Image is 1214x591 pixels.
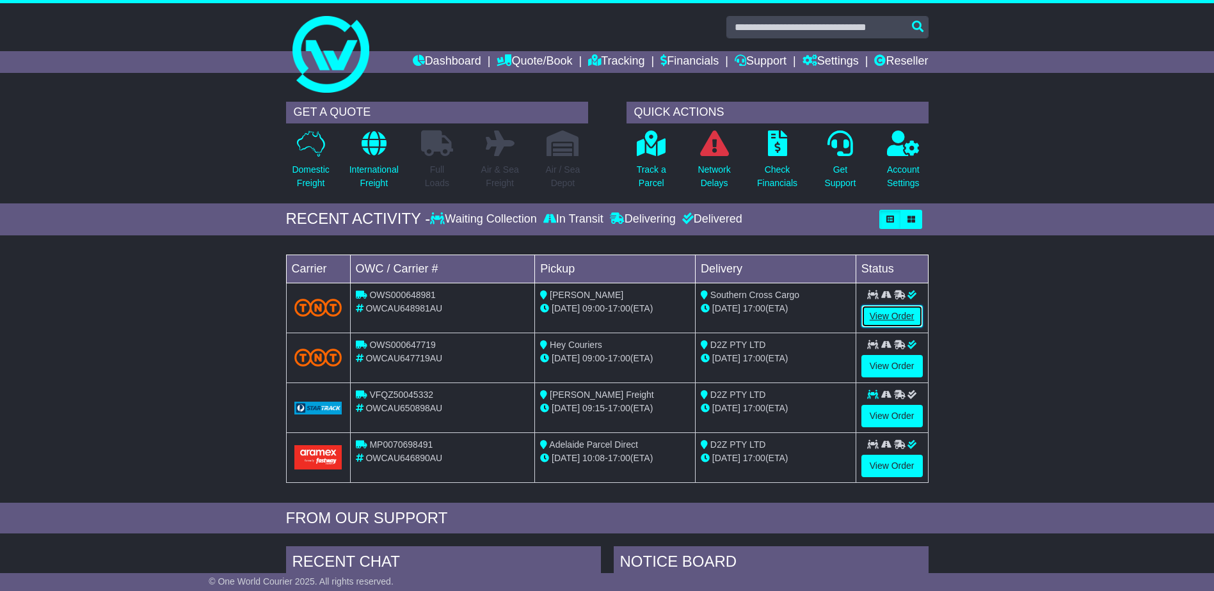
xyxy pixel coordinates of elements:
[679,212,742,226] div: Delivered
[365,403,442,413] span: OWCAU650898AU
[608,303,630,313] span: 17:00
[481,163,519,190] p: Air & Sea Freight
[803,51,859,73] a: Settings
[413,51,481,73] a: Dashboard
[701,352,851,365] div: (ETA)
[861,305,923,327] a: View Order
[369,439,433,450] span: MP0070698491
[861,355,923,377] a: View Order
[540,212,607,226] div: In Transit
[735,51,787,73] a: Support
[552,303,580,313] span: [DATE]
[701,402,851,415] div: (ETA)
[874,51,928,73] a: Reseller
[710,290,799,300] span: Southern Cross Cargo
[535,255,696,283] td: Pickup
[712,353,740,363] span: [DATE]
[608,353,630,363] span: 17:00
[349,130,399,197] a: InternationalFreight
[286,546,601,581] div: RECENT CHAT
[757,163,797,190] p: Check Financials
[286,255,350,283] td: Carrier
[701,302,851,315] div: (ETA)
[743,303,765,313] span: 17:00
[743,353,765,363] span: 17:00
[550,390,654,400] span: [PERSON_NAME] Freight
[552,353,580,363] span: [DATE]
[614,546,929,581] div: NOTICE BOARD
[430,212,539,226] div: Waiting Collection
[540,452,690,465] div: - (ETA)
[861,405,923,427] a: View Order
[710,390,766,400] span: D2Z PTY LTD
[369,390,433,400] span: VFQZ50045332
[743,453,765,463] span: 17:00
[697,130,731,197] a: NetworkDelays
[887,163,920,190] p: Account Settings
[497,51,572,73] a: Quote/Book
[698,163,730,190] p: Network Delays
[550,290,623,300] span: [PERSON_NAME]
[712,303,740,313] span: [DATE]
[701,452,851,465] div: (ETA)
[552,403,580,413] span: [DATE]
[588,51,644,73] a: Tracking
[369,290,436,300] span: OWS000648981
[365,353,442,363] span: OWCAU647719AU
[550,340,602,350] span: Hey Couriers
[710,340,766,350] span: D2Z PTY LTD
[608,453,630,463] span: 17:00
[365,303,442,313] span: OWCAU648981AU
[286,210,431,228] div: RECENT ACTIVITY -
[349,163,399,190] p: International Freight
[286,509,929,528] div: FROM OUR SUPPORT
[369,340,436,350] span: OWS000647719
[756,130,798,197] a: CheckFinancials
[743,403,765,413] span: 17:00
[350,255,535,283] td: OWC / Carrier #
[582,403,605,413] span: 09:15
[712,453,740,463] span: [DATE]
[582,353,605,363] span: 09:00
[607,212,679,226] div: Delivering
[294,299,342,316] img: TNT_Domestic.png
[421,163,453,190] p: Full Loads
[540,352,690,365] div: - (ETA)
[824,163,856,190] p: Get Support
[286,102,588,123] div: GET A QUOTE
[636,130,667,197] a: Track aParcel
[546,163,580,190] p: Air / Sea Depot
[824,130,856,197] a: GetSupport
[582,453,605,463] span: 10:08
[627,102,929,123] div: QUICK ACTIONS
[582,303,605,313] span: 09:00
[294,402,342,414] img: GetCarrierServiceLogo
[294,349,342,366] img: TNT_Domestic.png
[695,255,856,283] td: Delivery
[660,51,719,73] a: Financials
[710,439,766,450] span: D2Z PTY LTD
[291,130,330,197] a: DomesticFreight
[549,439,638,450] span: Adelaide Parcel Direct
[637,163,666,190] p: Track a Parcel
[712,403,740,413] span: [DATE]
[861,455,923,477] a: View Order
[552,453,580,463] span: [DATE]
[608,403,630,413] span: 17:00
[294,445,342,469] img: Aramex.png
[856,255,928,283] td: Status
[886,130,920,197] a: AccountSettings
[292,163,329,190] p: Domestic Freight
[540,302,690,315] div: - (ETA)
[365,453,442,463] span: OWCAU646890AU
[209,576,394,587] span: © One World Courier 2025. All rights reserved.
[540,402,690,415] div: - (ETA)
